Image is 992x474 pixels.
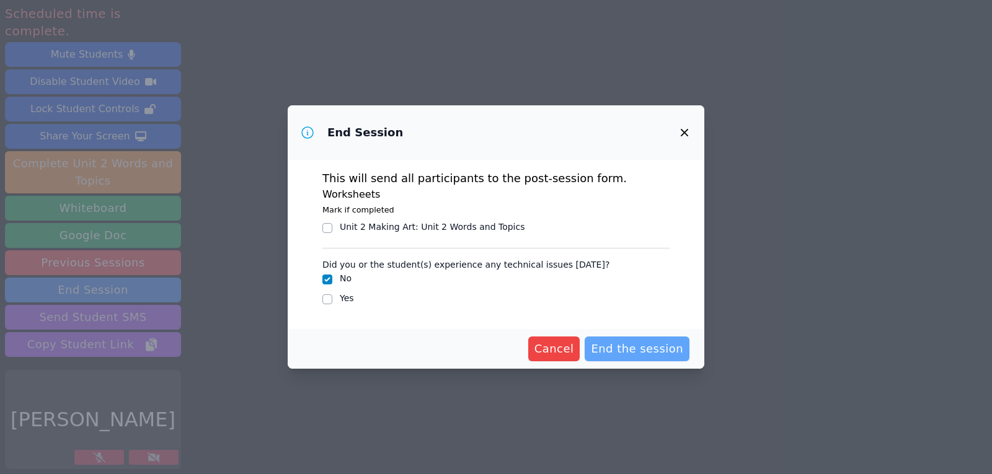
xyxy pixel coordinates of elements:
label: No [340,273,352,283]
div: Unit 2 Making Art : Unit 2 Words and Topics [340,221,525,233]
button: Cancel [528,336,580,361]
small: Mark if completed [322,205,394,214]
p: This will send all participants to the post-session form. [322,170,670,187]
button: End the session [585,336,689,361]
label: Yes [340,293,354,303]
h3: Worksheets [322,187,670,202]
span: Cancel [534,340,574,358]
span: End the session [591,340,683,358]
legend: Did you or the student(s) experience any technical issues [DATE]? [322,253,609,272]
h3: End Session [327,125,403,140]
